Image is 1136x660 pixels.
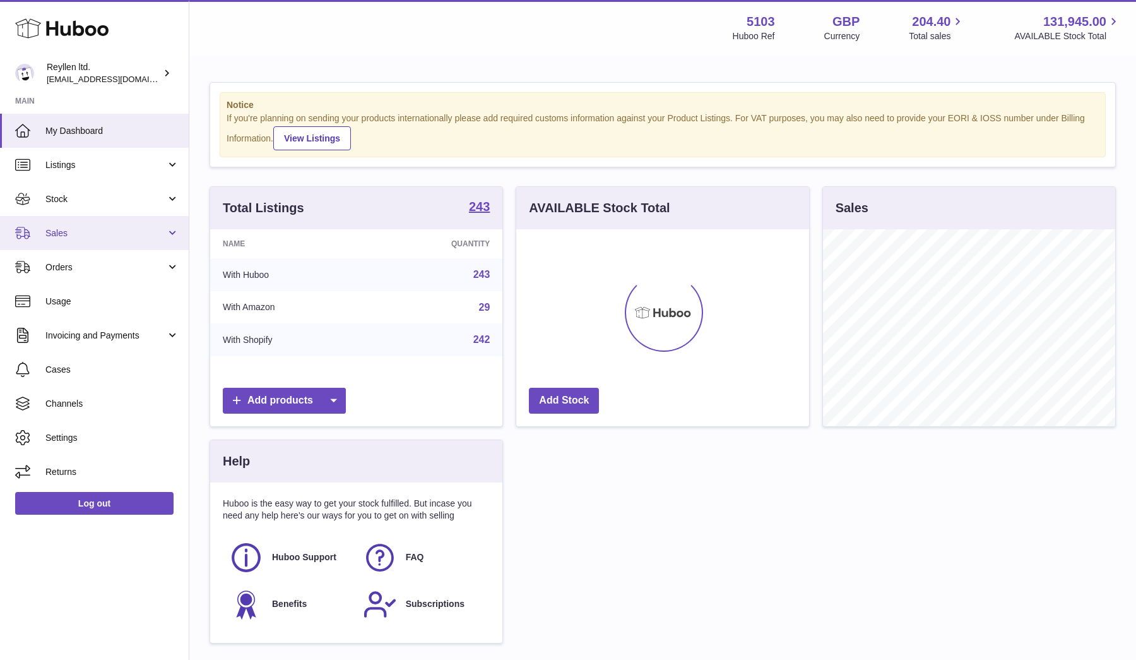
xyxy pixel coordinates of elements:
[229,541,350,575] a: Huboo Support
[45,296,179,308] span: Usage
[1043,13,1106,30] span: 131,945.00
[909,30,965,42] span: Total sales
[406,551,424,563] span: FAQ
[363,587,484,621] a: Subscriptions
[747,13,775,30] strong: 5103
[733,30,775,42] div: Huboo Ref
[47,61,160,85] div: Reyllen ltd.
[473,269,490,280] a: 243
[370,229,503,258] th: Quantity
[47,74,186,84] span: [EMAIL_ADDRESS][DOMAIN_NAME]
[272,598,307,610] span: Benefits
[273,126,351,150] a: View Listings
[210,323,370,356] td: With Shopify
[832,13,860,30] strong: GBP
[406,598,464,610] span: Subscriptions
[210,229,370,258] th: Name
[45,466,179,478] span: Returns
[45,364,179,376] span: Cases
[469,200,490,213] strong: 243
[223,498,490,522] p: Huboo is the easy way to get your stock fulfilled. But incase you need any help here's our ways f...
[15,64,34,83] img: reyllen@reyllen.com
[272,551,336,563] span: Huboo Support
[223,200,304,217] h3: Total Listings
[223,453,250,470] h3: Help
[45,330,166,342] span: Invoicing and Payments
[45,432,179,444] span: Settings
[223,388,346,414] a: Add products
[45,193,166,205] span: Stock
[529,200,670,217] h3: AVAILABLE Stock Total
[529,388,599,414] a: Add Stock
[912,13,950,30] span: 204.40
[227,99,1099,111] strong: Notice
[227,112,1099,150] div: If you're planning on sending your products internationally please add required customs informati...
[45,227,166,239] span: Sales
[15,492,174,515] a: Log out
[45,125,179,137] span: My Dashboard
[45,159,166,171] span: Listings
[1014,30,1121,42] span: AVAILABLE Stock Total
[824,30,860,42] div: Currency
[1014,13,1121,42] a: 131,945.00 AVAILABLE Stock Total
[210,258,370,291] td: With Huboo
[45,261,166,273] span: Orders
[469,200,490,215] a: 243
[229,587,350,621] a: Benefits
[909,13,965,42] a: 204.40 Total sales
[210,291,370,324] td: With Amazon
[363,541,484,575] a: FAQ
[45,398,179,410] span: Channels
[836,200,868,217] h3: Sales
[479,302,490,313] a: 29
[473,334,490,345] a: 242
